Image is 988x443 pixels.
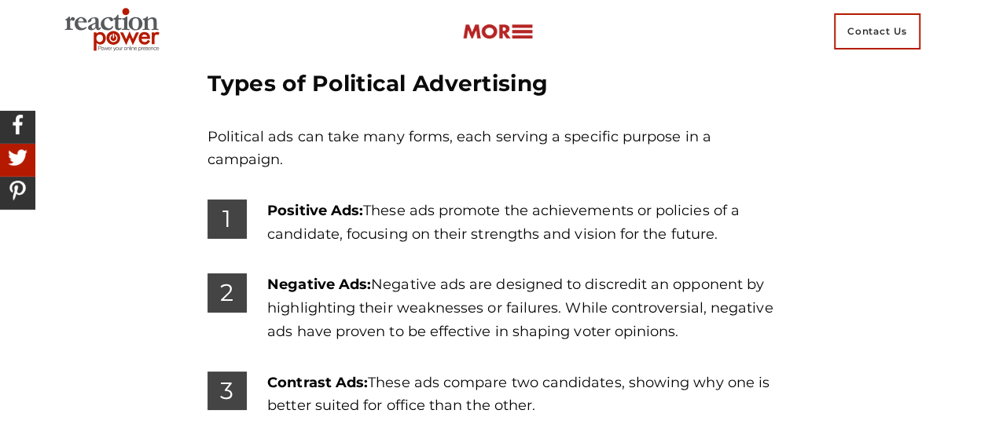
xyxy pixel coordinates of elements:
[208,69,781,98] h3: Types of Political Advertising
[208,126,781,172] p: Political ads can take many forms, each serving a specific purpose in a campaign.
[267,276,371,293] strong: Negative Ads:
[267,273,780,343] p: Negative ads are designed to discredit an opponent by highlighting their weaknesses or failures. ...
[4,177,31,204] img: Share On Pinterest
[4,111,31,138] img: Share On Facebook
[834,13,920,49] span: Contact Us
[208,200,247,239] p: 1
[4,144,31,171] img: Share On Twitter
[267,372,780,418] p: These ads compare two candidates, showing why one is better suited for office than the other.
[58,3,172,60] img: Executive Branding | Personal Branding Agency
[208,372,247,411] p: 3
[267,374,368,391] strong: Contrast Ads:
[267,202,363,219] strong: Positive Ads:
[208,273,247,313] p: 2
[462,23,533,41] img: more-btn.png
[267,200,780,246] p: These ads promote the achievements or policies of a candidate, focusing on their strengths and vi...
